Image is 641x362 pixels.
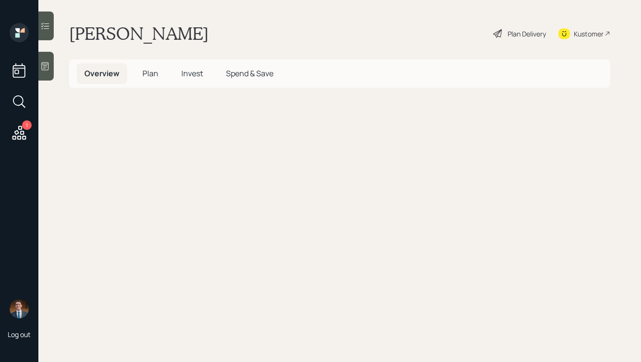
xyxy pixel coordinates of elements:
h1: [PERSON_NAME] [69,23,209,44]
div: Kustomer [574,29,604,39]
span: Invest [181,68,203,79]
span: Spend & Save [226,68,273,79]
img: hunter_neumayer.jpg [10,299,29,318]
div: Plan Delivery [508,29,546,39]
span: Overview [84,68,119,79]
div: Log out [8,330,31,339]
div: 1 [22,120,32,130]
span: Plan [142,68,158,79]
